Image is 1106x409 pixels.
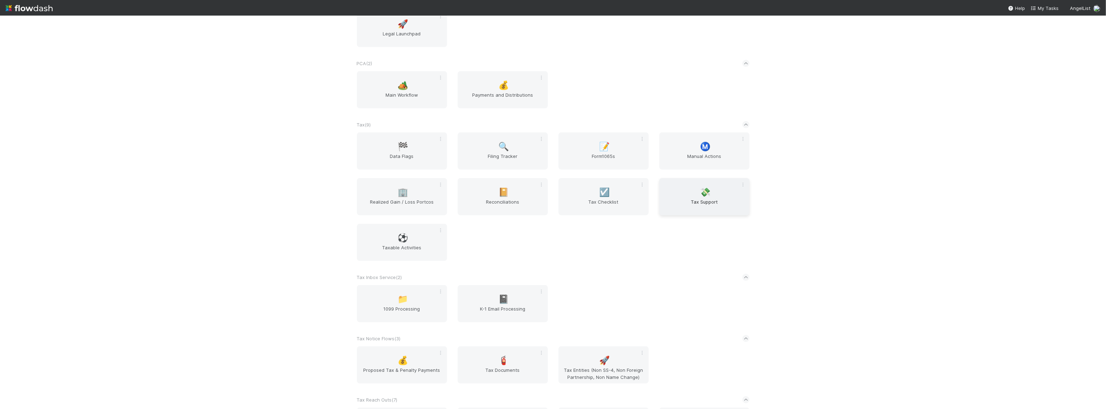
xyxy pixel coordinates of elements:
[360,305,444,319] span: 1099 Processing
[700,142,711,151] span: Ⓜ️
[461,367,545,381] span: Tax Documents
[458,71,548,108] a: 💰Payments and Distributions
[461,91,545,106] span: Payments and Distributions
[398,188,408,197] span: 🏢
[1093,5,1100,12] img: avatar_85833754-9fc2-4f19-a44b-7938606ee299.png
[357,336,401,341] span: Tax Notice Flows ( 3 )
[599,356,610,365] span: 🚀
[458,346,548,384] a: 🧯Tax Documents
[461,305,545,319] span: K-1 Email Processing
[1070,5,1090,11] span: AngelList
[561,198,646,212] span: Tax Checklist
[357,274,402,280] span: Tax Inbox Service ( 2 )
[458,132,548,170] a: 🔍Filing Tracker
[357,132,447,170] a: 🏁Data Flags
[662,153,747,167] span: Manual Actions
[360,198,444,212] span: Realized Gain / Loss Portcos
[360,30,444,44] span: Legal Launchpad
[6,2,53,14] img: logo-inverted-e16ddd16eac7371096b0.svg
[461,198,545,212] span: Reconciliations
[398,19,408,29] span: 🚀
[498,356,509,365] span: 🧯
[1031,5,1059,12] a: My Tasks
[461,153,545,167] span: Filing Tracker
[357,285,447,322] a: 📁1099 Processing
[659,178,749,215] a: 💸Tax Support
[357,10,447,47] a: 🚀Legal Launchpad
[357,122,371,127] span: Tax ( 9 )
[700,188,711,197] span: 💸
[398,356,408,365] span: 💰
[498,188,509,197] span: 📔
[558,178,649,215] a: ☑️Tax Checklist
[360,91,444,106] span: Main Workflow
[458,178,548,215] a: 📔Reconciliations
[398,233,408,243] span: ⚽
[659,132,749,170] a: Ⓜ️Manual Actions
[360,367,444,381] span: Proposed Tax & Penalty Payments
[398,295,408,304] span: 📁
[561,153,646,167] span: Form1065s
[458,285,548,322] a: 📓K-1 Email Processing
[558,132,649,170] a: 📝Form1065s
[357,61,372,66] span: PCA ( 2 )
[360,153,444,167] span: Data Flags
[599,188,610,197] span: ☑️
[357,224,447,261] a: ⚽Taxable Activities
[498,295,509,304] span: 📓
[357,397,398,403] span: Tax Reach Outs ( 7 )
[498,142,509,151] span: 🔍
[498,81,509,90] span: 💰
[357,346,447,384] a: 💰Proposed Tax & Penalty Payments
[357,178,447,215] a: 🏢Realized Gain / Loss Portcos
[1008,5,1025,12] div: Help
[662,198,747,212] span: Tax Support
[599,142,610,151] span: 📝
[1031,5,1059,11] span: My Tasks
[561,367,646,381] span: Tax Entities (Non SS-4, Non Foreign Partnership, Non Name Change)
[558,346,649,384] a: 🚀Tax Entities (Non SS-4, Non Foreign Partnership, Non Name Change)
[398,142,408,151] span: 🏁
[398,81,408,90] span: 🏕️
[357,71,447,108] a: 🏕️Main Workflow
[360,244,444,258] span: Taxable Activities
